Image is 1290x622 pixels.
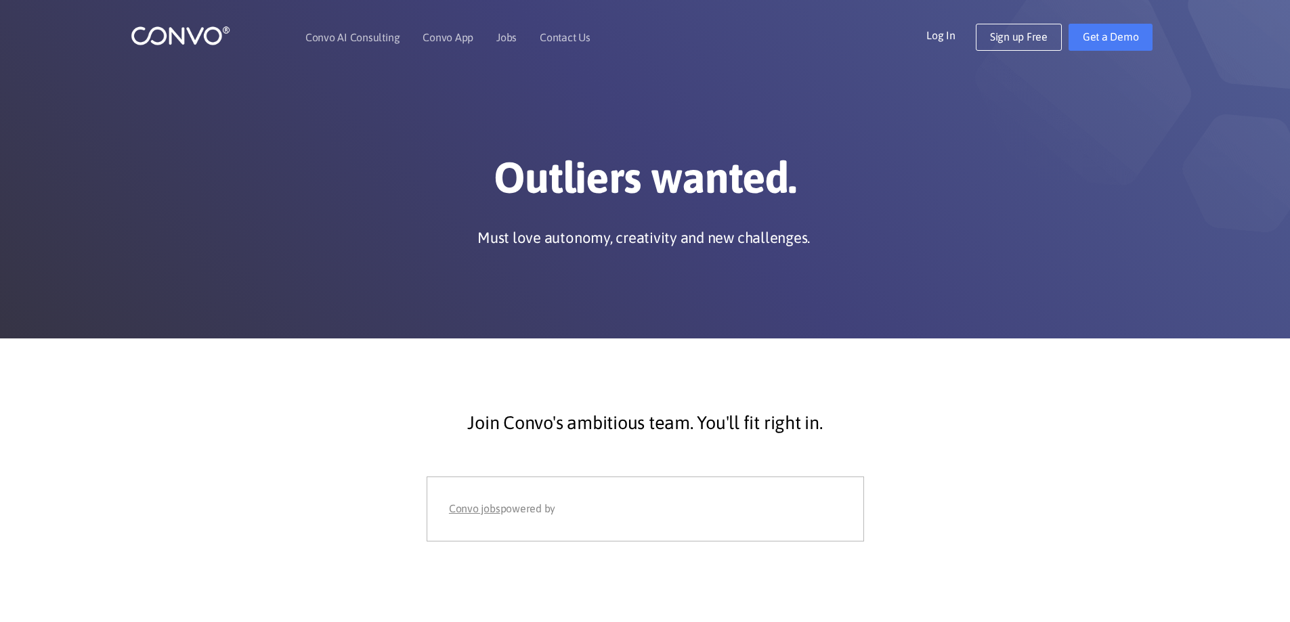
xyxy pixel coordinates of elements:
[540,32,590,43] a: Contact Us
[131,25,230,46] img: logo_1.png
[976,24,1062,51] a: Sign up Free
[496,32,517,43] a: Jobs
[270,152,1021,214] h1: Outliers wanted.
[1069,24,1153,51] a: Get a Demo
[926,24,976,45] a: Log In
[449,499,841,519] div: powered by
[449,499,500,519] a: Convo jobs
[423,32,473,43] a: Convo App
[477,227,810,248] p: Must love autonomy, creativity and new challenges.
[305,32,400,43] a: Convo AI Consulting
[280,406,1011,440] p: Join Convo's ambitious team. You'll fit right in.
